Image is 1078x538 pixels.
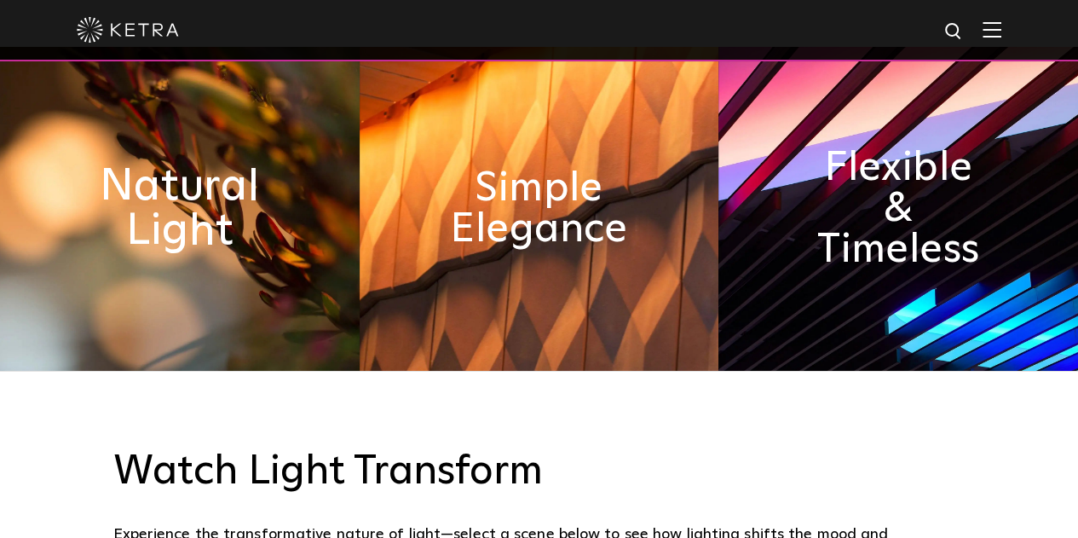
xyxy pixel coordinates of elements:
img: simple_elegance [360,47,719,371]
img: Hamburger%20Nav.svg [983,21,1001,38]
img: search icon [943,21,965,43]
img: ketra-logo-2019-white [77,17,179,43]
h3: Watch Light Transform [113,448,966,497]
h2: Simple Elegance [449,168,629,250]
h2: Natural Light [82,165,278,254]
h2: Flexible & Timeless [809,148,989,270]
img: flexible_timeless_ketra [718,47,1078,371]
